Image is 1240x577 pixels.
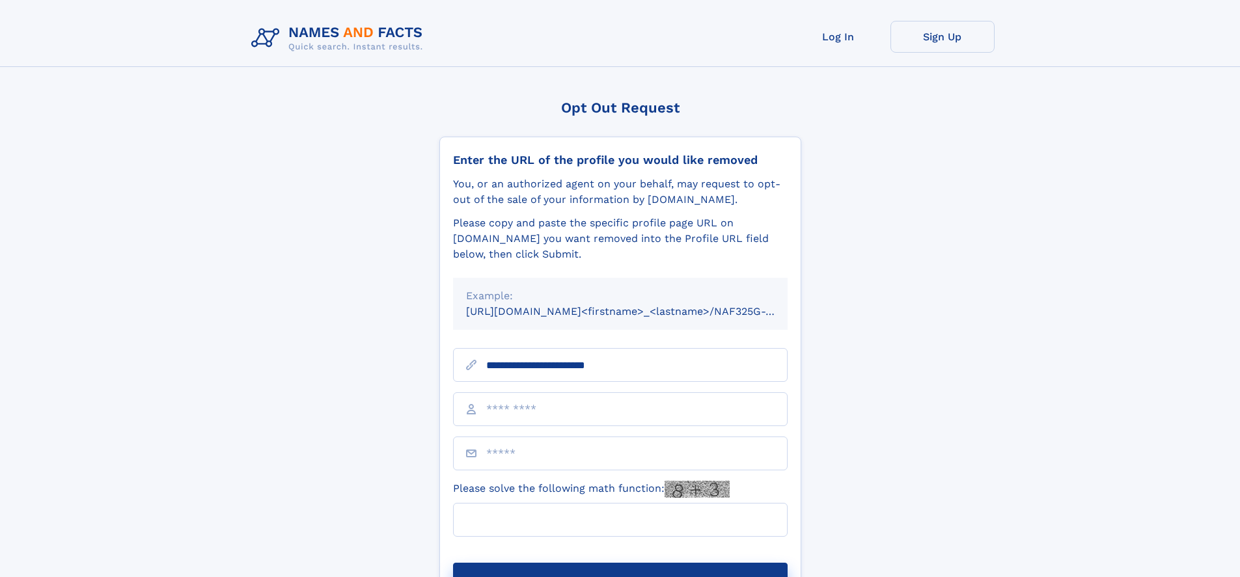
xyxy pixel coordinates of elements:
label: Please solve the following math function: [453,481,730,498]
a: Sign Up [890,21,995,53]
div: Enter the URL of the profile you would like removed [453,153,788,167]
div: You, or an authorized agent on your behalf, may request to opt-out of the sale of your informatio... [453,176,788,208]
a: Log In [786,21,890,53]
img: Logo Names and Facts [246,21,434,56]
small: [URL][DOMAIN_NAME]<firstname>_<lastname>/NAF325G-xxxxxxxx [466,305,812,317]
div: Example: [466,288,775,304]
div: Please copy and paste the specific profile page URL on [DOMAIN_NAME] you want removed into the Pr... [453,215,788,262]
div: Opt Out Request [439,100,801,116]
